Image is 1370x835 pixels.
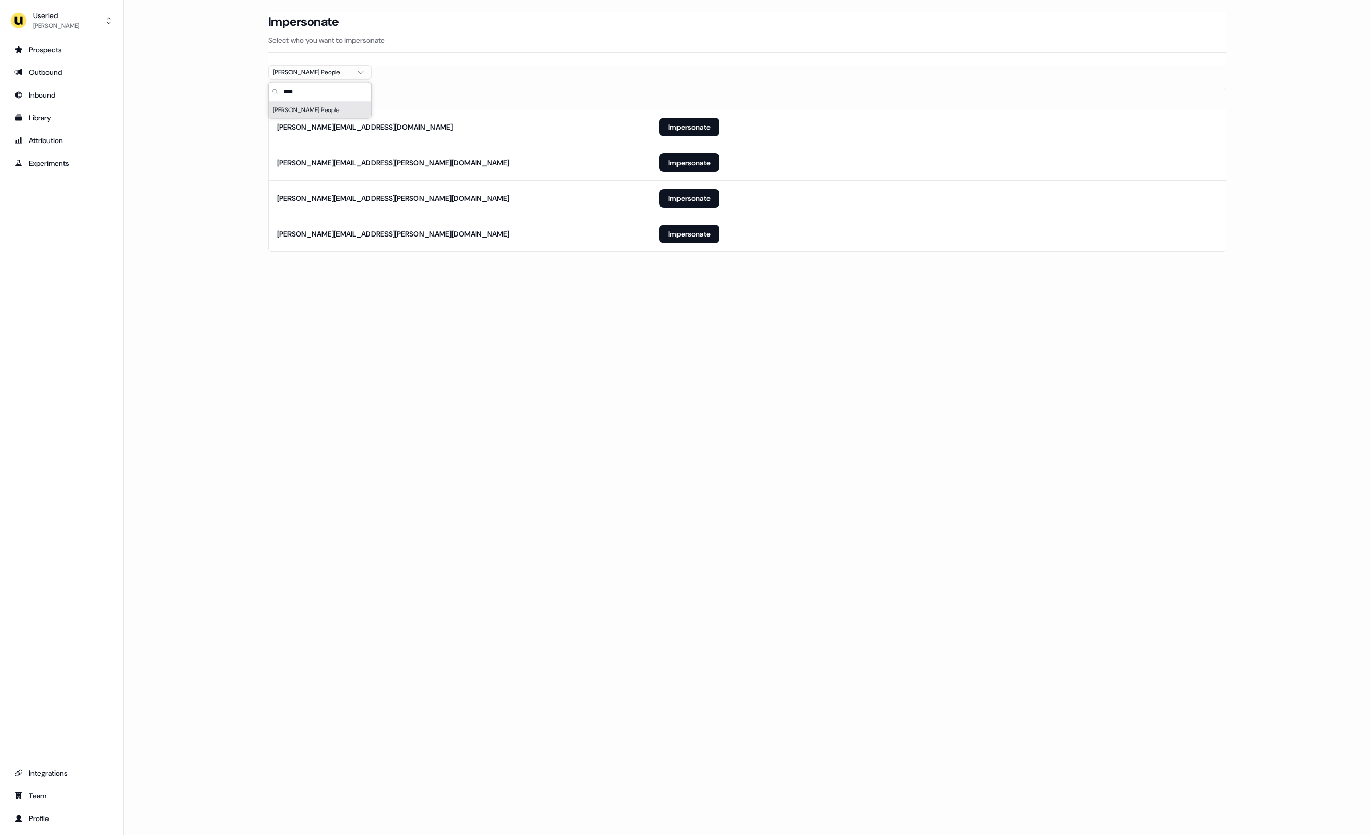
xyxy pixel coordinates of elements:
a: Go to profile [8,810,115,827]
button: Userled[PERSON_NAME] [8,8,115,33]
th: Email [269,88,652,109]
div: [PERSON_NAME] People [269,102,371,118]
div: Userled [33,10,79,21]
div: Integrations [14,768,109,778]
a: Go to team [8,787,115,804]
p: Select who you want to impersonate [268,35,1226,45]
a: Go to Inbound [8,87,115,103]
a: Go to templates [8,109,115,126]
a: Go to outbound experience [8,64,115,81]
div: Team [14,791,109,801]
div: [PERSON_NAME][EMAIL_ADDRESS][PERSON_NAME][DOMAIN_NAME] [277,229,509,239]
div: Attribution [14,135,109,146]
div: [PERSON_NAME][EMAIL_ADDRESS][PERSON_NAME][DOMAIN_NAME] [277,193,509,203]
button: Impersonate [659,189,719,208]
h3: Impersonate [268,14,339,29]
div: [PERSON_NAME][EMAIL_ADDRESS][DOMAIN_NAME] [277,122,453,132]
div: Library [14,113,109,123]
div: Experiments [14,158,109,168]
div: Prospects [14,44,109,55]
a: Go to integrations [8,765,115,781]
button: [PERSON_NAME] People [268,65,372,80]
button: Impersonate [659,153,719,172]
a: Go to attribution [8,132,115,149]
a: Go to experiments [8,155,115,171]
a: Go to prospects [8,41,115,58]
div: Outbound [14,67,109,77]
div: [PERSON_NAME] People [273,67,350,77]
div: [PERSON_NAME][EMAIL_ADDRESS][PERSON_NAME][DOMAIN_NAME] [277,157,509,168]
div: Suggestions [269,102,371,118]
button: Impersonate [659,225,719,243]
div: Profile [14,813,109,824]
button: Impersonate [659,118,719,136]
div: [PERSON_NAME] [33,21,79,31]
div: Inbound [14,90,109,100]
